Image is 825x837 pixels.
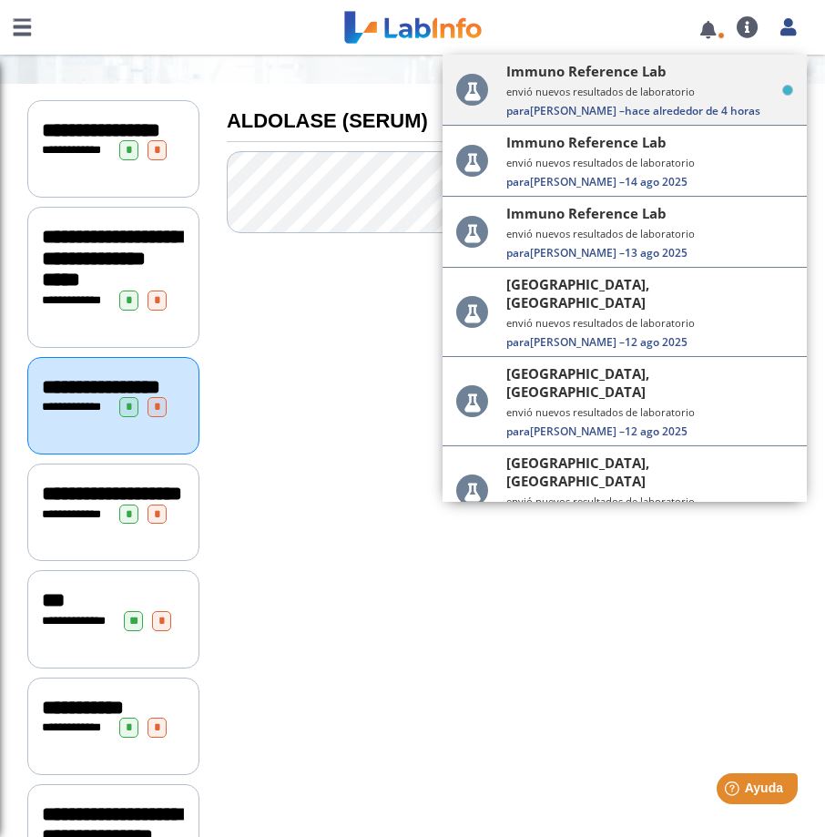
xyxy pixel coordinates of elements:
span: Immuno Reference Lab [506,204,667,222]
span: Para [506,103,530,118]
span: 12 ago 2025 [625,424,687,439]
span: Immuno Reference Lab [506,62,667,80]
span: 12 ago 2025 [625,334,687,350]
span: [PERSON_NAME] – [506,424,793,439]
small: envió nuevos resultados de laboratorio [506,156,793,169]
span: 13 ago 2025 [625,245,687,260]
span: [GEOGRAPHIC_DATA], [GEOGRAPHIC_DATA] [506,454,777,490]
span: [PERSON_NAME] – [506,103,793,118]
small: envió nuevos resultados de laboratorio [506,495,793,508]
span: [PERSON_NAME] – [506,334,793,350]
span: Para [506,174,530,189]
span: hace alrededor de 4 horas [625,103,760,118]
small: envió nuevos resultados de laboratorio [506,316,793,330]
span: Immuno Reference Lab [506,133,667,151]
span: 14 ago 2025 [625,174,687,189]
span: [GEOGRAPHIC_DATA], [GEOGRAPHIC_DATA] [506,275,777,311]
span: [GEOGRAPHIC_DATA], [GEOGRAPHIC_DATA] [506,364,777,401]
span: [PERSON_NAME] – [506,174,793,189]
small: envió nuevos resultados de laboratorio [506,227,793,240]
small: envió nuevos resultados de laboratorio [506,405,793,419]
span: Para [506,424,530,439]
span: Para [506,245,530,260]
iframe: Help widget launcher [663,766,805,817]
b: ALDOLASE (SERUM) [227,109,428,132]
span: Para [506,334,530,350]
span: [PERSON_NAME] – [506,245,793,260]
small: envió nuevos resultados de laboratorio [506,85,793,98]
